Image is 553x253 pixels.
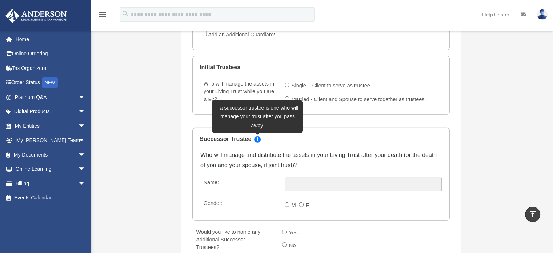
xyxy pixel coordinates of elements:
a: Online Learningarrow_drop_down [5,162,96,177]
i: vertical_align_top [528,210,537,218]
label: M [289,200,299,212]
a: Home [5,32,96,47]
a: Platinum Q&Aarrow_drop_down [5,90,96,104]
a: Tax Organizers [5,61,96,75]
label: Who will manage the assets in your Living Trust while you are alive? [200,79,279,107]
img: Anderson Advisors Platinum Portal [3,9,69,23]
span: arrow_drop_down [78,104,93,119]
span: arrow_drop_down [78,147,93,162]
label: Add an Additional Guardian? [206,29,278,41]
legend: Initial Trustees [200,56,442,78]
a: vertical_align_top [525,207,540,222]
i: menu [98,10,107,19]
span: i [254,136,261,143]
label: Would you like to name any Additional Successor Trustees? [193,227,269,253]
label: Single - Client to serve as trustee. [289,80,374,92]
span: arrow_drop_down [78,90,93,105]
span: arrow_drop_down [78,133,93,148]
label: Gender: [200,199,279,213]
a: Digital Productsarrow_drop_down [5,104,96,119]
label: Name: [200,178,279,191]
a: menu [98,13,107,19]
a: My Documentsarrow_drop_down [5,147,96,162]
label: No [287,240,299,252]
legend: Successor Trustee [200,128,442,150]
label: Married - Client and Spouse to serve together as trustees. [289,94,429,106]
span: arrow_drop_down [78,162,93,177]
span: arrow_drop_down [78,119,93,134]
a: My [PERSON_NAME] Teamarrow_drop_down [5,133,96,148]
div: NEW [42,77,58,88]
img: User Pic [537,9,548,20]
a: Billingarrow_drop_down [5,176,96,191]
a: Events Calendar [5,191,96,205]
span: arrow_drop_down [78,176,93,191]
a: Online Ordering [5,47,96,61]
label: F [304,200,312,212]
i: search [121,10,129,18]
a: Order StatusNEW [5,75,96,90]
span: - a successor trustee is one who will manage your trust after you pass away. [212,100,303,133]
label: Yes [287,227,301,239]
a: My Entitiesarrow_drop_down [5,119,96,133]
